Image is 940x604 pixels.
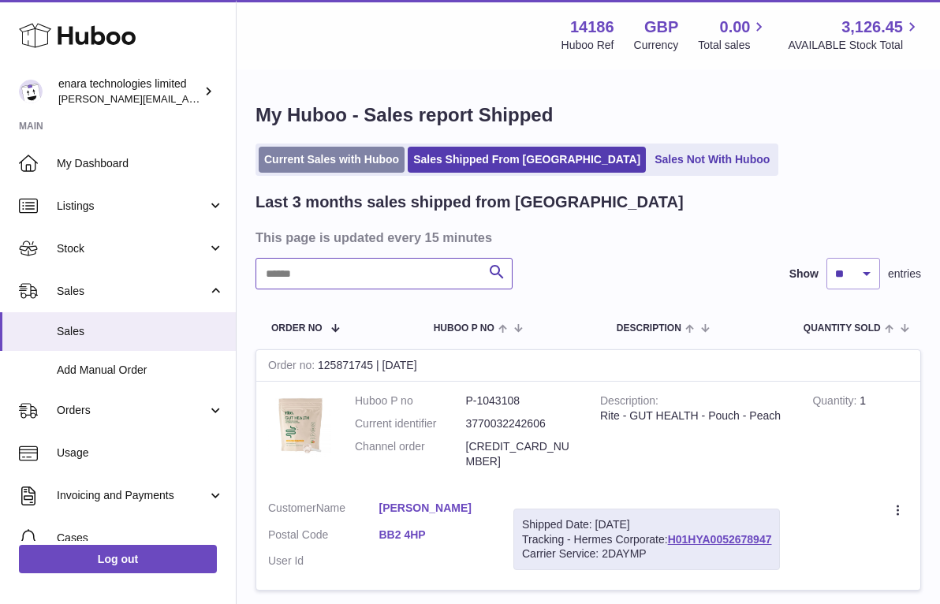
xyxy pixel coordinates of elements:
div: enara technologies limited [58,76,200,106]
dt: Name [268,501,379,520]
label: Show [789,267,819,281]
span: Listings [57,199,207,214]
strong: GBP [644,17,678,38]
dt: Postal Code [268,528,379,546]
h2: Last 3 months sales shipped from [GEOGRAPHIC_DATA] [256,192,684,213]
div: Tracking - Hermes Corporate: [513,509,780,571]
dt: Channel order [355,439,466,469]
span: 0.00 [720,17,751,38]
h3: This page is updated every 15 minutes [256,229,917,246]
div: 125871745 | [DATE] [256,350,920,382]
span: Add Manual Order [57,363,224,378]
a: Sales Shipped From [GEOGRAPHIC_DATA] [408,147,646,173]
span: Stock [57,241,207,256]
span: Total sales [698,38,768,53]
span: 3,126.45 [841,17,903,38]
span: Usage [57,446,224,460]
div: Rite - GUT HEALTH - Pouch - Peach [600,408,789,423]
span: Cases [57,531,224,546]
a: [PERSON_NAME] [379,501,491,516]
a: H01HYA0052678947 [668,533,772,546]
strong: Description [600,394,658,411]
span: Sales [57,284,207,299]
div: Currency [634,38,679,53]
dd: [CREDIT_CARD_NUMBER] [466,439,577,469]
img: Dee@enara.co [19,80,43,103]
dt: Current identifier [355,416,466,431]
span: My Dashboard [57,156,224,171]
img: 1746002382.jpg [268,393,331,457]
a: Log out [19,545,217,573]
strong: Quantity [812,394,860,411]
span: Description [617,323,681,334]
td: 1 [800,382,920,489]
span: Invoicing and Payments [57,488,207,503]
a: 0.00 Total sales [698,17,768,53]
h1: My Huboo - Sales report Shipped [256,103,921,128]
span: Customer [268,501,316,514]
dt: User Id [268,554,379,569]
span: entries [888,267,921,281]
a: Current Sales with Huboo [259,147,405,173]
strong: Order no [268,359,318,375]
div: Shipped Date: [DATE] [522,517,771,532]
a: BB2 4HP [379,528,491,542]
span: [PERSON_NAME][EMAIL_ADDRESS][DOMAIN_NAME] [58,92,316,105]
dt: Huboo P no [355,393,466,408]
span: Orders [57,403,207,418]
span: Order No [271,323,323,334]
div: Carrier Service: 2DAYMP [522,546,771,561]
a: 3,126.45 AVAILABLE Stock Total [788,17,921,53]
a: Sales Not With Huboo [649,147,775,173]
strong: 14186 [570,17,614,38]
div: Huboo Ref [561,38,614,53]
span: AVAILABLE Stock Total [788,38,921,53]
span: Sales [57,324,224,339]
span: Huboo P no [434,323,494,334]
span: Quantity Sold [804,323,881,334]
dd: 3770032242606 [466,416,577,431]
dd: P-1043108 [466,393,577,408]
